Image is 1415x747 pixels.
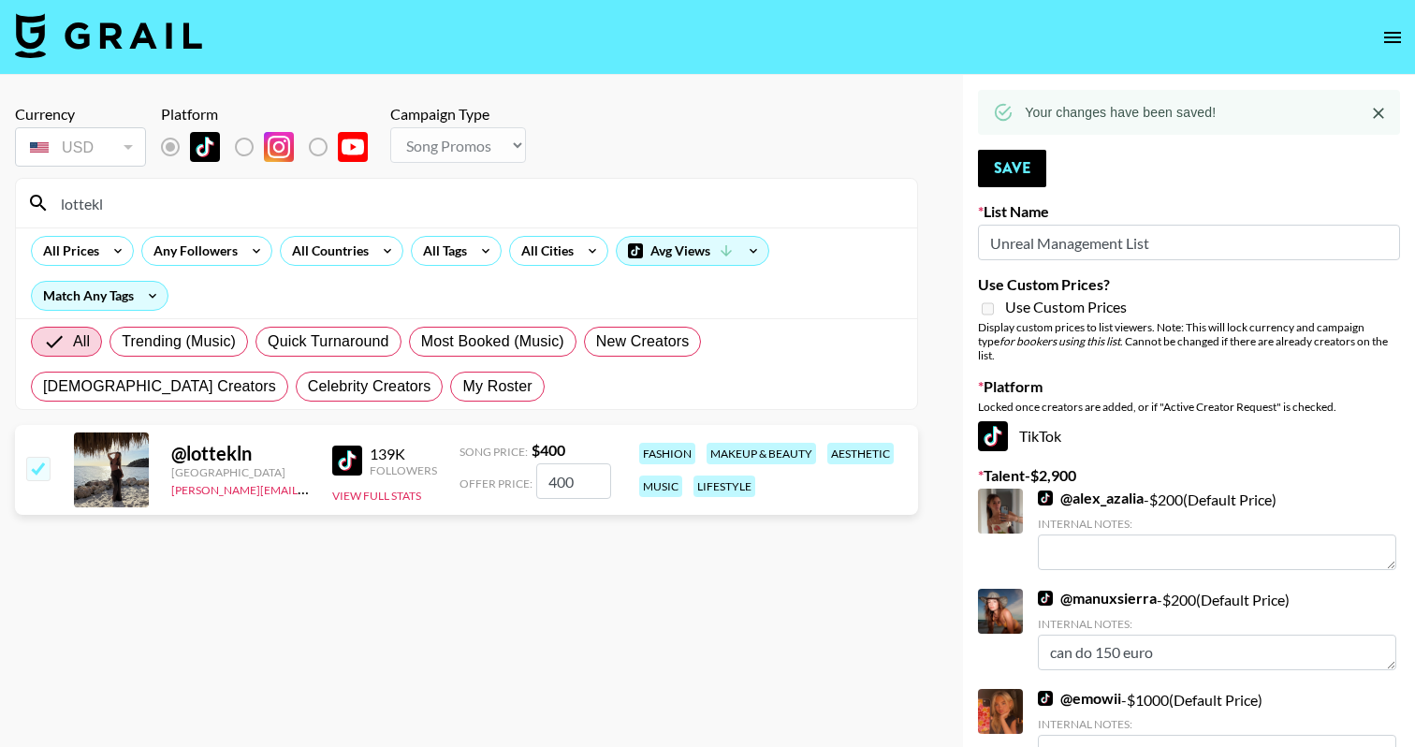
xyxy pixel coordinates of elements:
[43,375,276,398] span: [DEMOGRAPHIC_DATA] Creators
[122,330,236,353] span: Trending (Music)
[978,275,1400,294] label: Use Custom Prices?
[332,446,362,476] img: TikTok
[190,132,220,162] img: TikTok
[978,320,1400,362] div: Display custom prices to list viewers. Note: This will lock currency and campaign type . Cannot b...
[978,377,1400,396] label: Platform
[1038,589,1396,670] div: - $ 200 (Default Price)
[15,13,202,58] img: Grail Talent
[1038,489,1396,570] div: - $ 200 (Default Price)
[171,442,310,465] div: @ lottekln
[1038,589,1157,608] a: @manuxsierra
[171,465,310,479] div: [GEOGRAPHIC_DATA]
[510,237,577,265] div: All Cities
[978,202,1400,221] label: List Name
[1038,689,1121,708] a: @emowii
[693,476,755,497] div: lifestyle
[1038,635,1396,670] textarea: can do 150 euro
[827,443,894,464] div: aesthetic
[978,421,1400,451] div: TikTok
[142,237,241,265] div: Any Followers
[421,330,564,353] span: Most Booked (Music)
[15,105,146,124] div: Currency
[1038,717,1396,731] div: Internal Notes:
[390,105,526,124] div: Campaign Type
[978,400,1400,414] div: Locked once creators are added, or if "Active Creator Request" is checked.
[1005,298,1127,316] span: Use Custom Prices
[536,463,611,499] input: 400
[596,330,690,353] span: New Creators
[978,466,1400,485] label: Talent - $ 2,900
[639,476,682,497] div: music
[1038,517,1396,531] div: Internal Notes:
[1364,99,1393,127] button: Close
[412,237,471,265] div: All Tags
[639,443,695,464] div: fashion
[460,445,528,459] span: Song Price:
[161,105,383,124] div: Platform
[161,127,383,167] div: Remove selected talent to change platforms
[462,375,532,398] span: My Roster
[1038,617,1396,631] div: Internal Notes:
[19,131,142,164] div: USD
[268,330,389,353] span: Quick Turnaround
[978,150,1046,187] button: Save
[1038,491,1053,505] img: TikTok
[370,445,437,463] div: 139K
[171,479,448,497] a: [PERSON_NAME][EMAIL_ADDRESS][DOMAIN_NAME]
[1025,95,1216,129] div: Your changes have been saved!
[978,421,1008,451] img: TikTok
[264,132,294,162] img: Instagram
[338,132,368,162] img: YouTube
[332,489,421,503] button: View Full Stats
[532,441,565,459] strong: $ 400
[1374,19,1411,56] button: open drawer
[308,375,431,398] span: Celebrity Creators
[50,188,906,218] input: Search by User Name
[1038,691,1053,706] img: TikTok
[15,124,146,170] div: Remove selected talent to change your currency
[707,443,816,464] div: makeup & beauty
[460,476,532,491] span: Offer Price:
[1038,489,1144,507] a: @alex_azalia
[32,282,168,310] div: Match Any Tags
[73,330,90,353] span: All
[1038,591,1053,606] img: TikTok
[32,237,103,265] div: All Prices
[999,334,1120,348] em: for bookers using this list
[617,237,768,265] div: Avg Views
[370,463,437,477] div: Followers
[281,237,372,265] div: All Countries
